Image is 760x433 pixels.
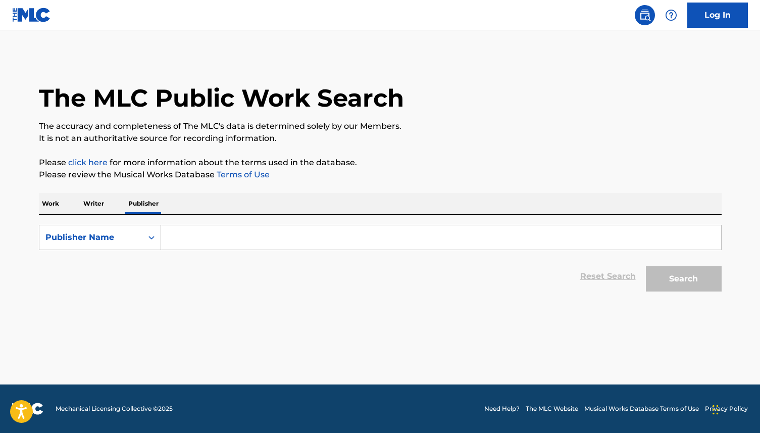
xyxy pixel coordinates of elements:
[584,404,699,413] a: Musical Works Database Terms of Use
[39,83,404,113] h1: The MLC Public Work Search
[12,403,43,415] img: logo
[45,231,136,244] div: Publisher Name
[39,157,722,169] p: Please for more information about the terms used in the database.
[484,404,520,413] a: Need Help?
[687,3,748,28] a: Log In
[526,404,578,413] a: The MLC Website
[639,9,651,21] img: search
[39,169,722,181] p: Please review the Musical Works Database
[80,193,107,214] p: Writer
[710,384,760,433] iframe: Chat Widget
[68,158,108,167] a: click here
[713,395,719,425] div: Drag
[39,225,722,297] form: Search Form
[661,5,681,25] div: Help
[665,9,677,21] img: help
[215,170,270,179] a: Terms of Use
[39,193,62,214] p: Work
[635,5,655,25] a: Public Search
[12,8,51,22] img: MLC Logo
[56,404,173,413] span: Mechanical Licensing Collective © 2025
[125,193,162,214] p: Publisher
[705,404,748,413] a: Privacy Policy
[39,120,722,132] p: The accuracy and completeness of The MLC's data is determined solely by our Members.
[39,132,722,145] p: It is not an authoritative source for recording information.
